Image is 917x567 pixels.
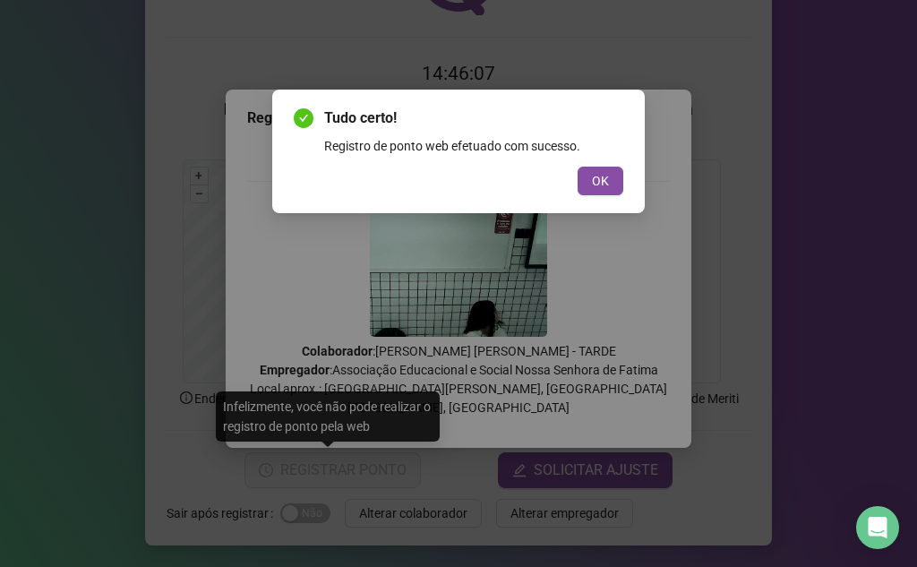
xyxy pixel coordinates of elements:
div: Open Intercom Messenger [856,506,899,549]
span: Tudo certo! [324,107,623,129]
button: OK [578,167,623,195]
span: OK [592,171,609,191]
div: Registro de ponto web efetuado com sucesso. [324,136,623,156]
span: check-circle [294,108,313,128]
